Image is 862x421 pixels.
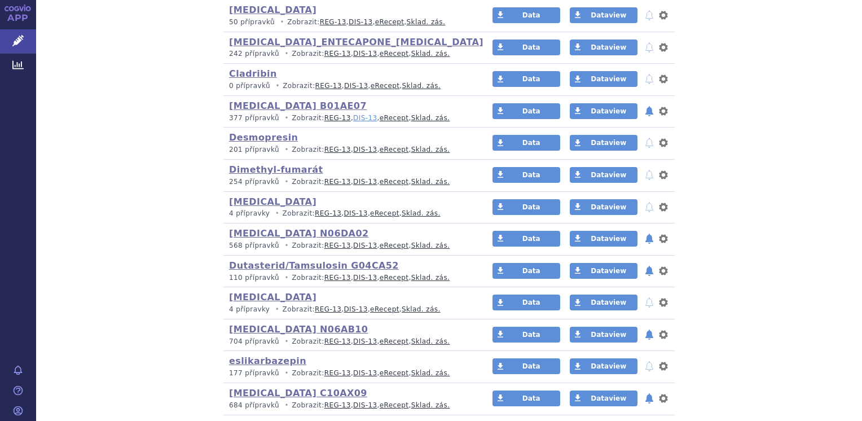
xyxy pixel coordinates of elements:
[570,103,637,119] a: Dataview
[277,17,287,27] i: •
[229,401,471,410] p: Zobrazit: , , ,
[522,203,540,211] span: Data
[229,82,270,90] span: 0 přípravků
[644,359,655,373] button: notifikace
[570,391,637,406] a: Dataview
[229,305,270,313] span: 4 přípravky
[411,337,450,345] a: Sklad. zás.
[492,391,560,406] a: Data
[570,71,637,87] a: Dataview
[522,107,540,115] span: Data
[380,401,409,409] a: eRecept
[315,82,342,90] a: REG-13
[380,114,409,122] a: eRecept
[411,146,450,154] a: Sklad. zás.
[402,305,441,313] a: Sklad. zás.
[591,235,626,243] span: Dataview
[492,358,560,374] a: Data
[522,11,540,19] span: Data
[324,114,351,122] a: REG-13
[229,228,368,239] a: [MEDICAL_DATA] N06DA02
[380,146,409,154] a: eRecept
[658,392,669,405] button: nastavení
[658,359,669,373] button: nastavení
[324,178,351,186] a: REG-13
[492,327,560,343] a: Data
[229,305,471,314] p: Zobrazit: , , ,
[570,295,637,310] a: Dataview
[411,274,450,282] a: Sklad. zás.
[229,18,275,26] span: 50 přípravků
[282,145,292,155] i: •
[229,369,471,378] p: Zobrazit: , , ,
[282,241,292,251] i: •
[282,113,292,123] i: •
[229,388,367,398] a: [MEDICAL_DATA] C10AX09
[324,274,351,282] a: REG-13
[315,209,341,217] a: REG-13
[644,41,655,54] button: notifikace
[591,107,626,115] span: Dataview
[644,8,655,22] button: notifikace
[324,50,351,58] a: REG-13
[353,337,377,345] a: DIS-13
[658,200,669,214] button: nastavení
[644,296,655,309] button: notifikace
[380,337,409,345] a: eRecept
[353,50,377,58] a: DIS-13
[411,242,450,249] a: Sklad. zás.
[229,49,471,59] p: Zobrazit: , , ,
[229,260,399,271] a: Dutasterid/Tamsulosin G04CA52
[380,50,409,58] a: eRecept
[522,75,540,83] span: Data
[229,100,367,111] a: [MEDICAL_DATA] B01AE07
[492,103,560,119] a: Data
[402,82,441,90] a: Sklad. zás.
[353,401,377,409] a: DIS-13
[229,113,471,123] p: Zobrazit: , , ,
[492,71,560,87] a: Data
[522,362,540,370] span: Data
[591,11,626,19] span: Dataview
[344,209,367,217] a: DIS-13
[349,18,372,26] a: DIS-13
[492,40,560,55] a: Data
[411,114,450,122] a: Sklad. zás.
[370,209,399,217] a: eRecept
[522,171,540,179] span: Data
[522,331,540,339] span: Data
[658,232,669,245] button: nastavení
[229,401,279,409] span: 684 přípravků
[570,199,637,215] a: Dataview
[282,273,292,283] i: •
[522,267,540,275] span: Data
[570,135,637,151] a: Dataview
[229,132,298,143] a: Desmopresin
[492,199,560,215] a: Data
[229,242,279,249] span: 568 přípravků
[522,235,540,243] span: Data
[229,81,471,91] p: Zobrazit: , , ,
[591,331,626,339] span: Dataview
[492,231,560,247] a: Data
[272,81,283,91] i: •
[380,242,409,249] a: eRecept
[492,167,560,183] a: Data
[353,178,377,186] a: DIS-13
[229,146,279,154] span: 201 přípravků
[591,299,626,306] span: Dataview
[644,136,655,150] button: notifikace
[570,327,637,343] a: Dataview
[229,68,277,79] a: Cladribin
[229,337,471,347] p: Zobrazit: , , ,
[324,369,351,377] a: REG-13
[229,37,483,47] a: [MEDICAL_DATA]_ENTECAPONE_[MEDICAL_DATA]
[315,305,341,313] a: REG-13
[353,369,377,377] a: DIS-13
[353,146,377,154] a: DIS-13
[658,328,669,341] button: nastavení
[591,394,626,402] span: Dataview
[229,209,270,217] span: 4 přípravky
[229,164,323,175] a: Dimethyl-fumarát
[411,50,450,58] a: Sklad. zás.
